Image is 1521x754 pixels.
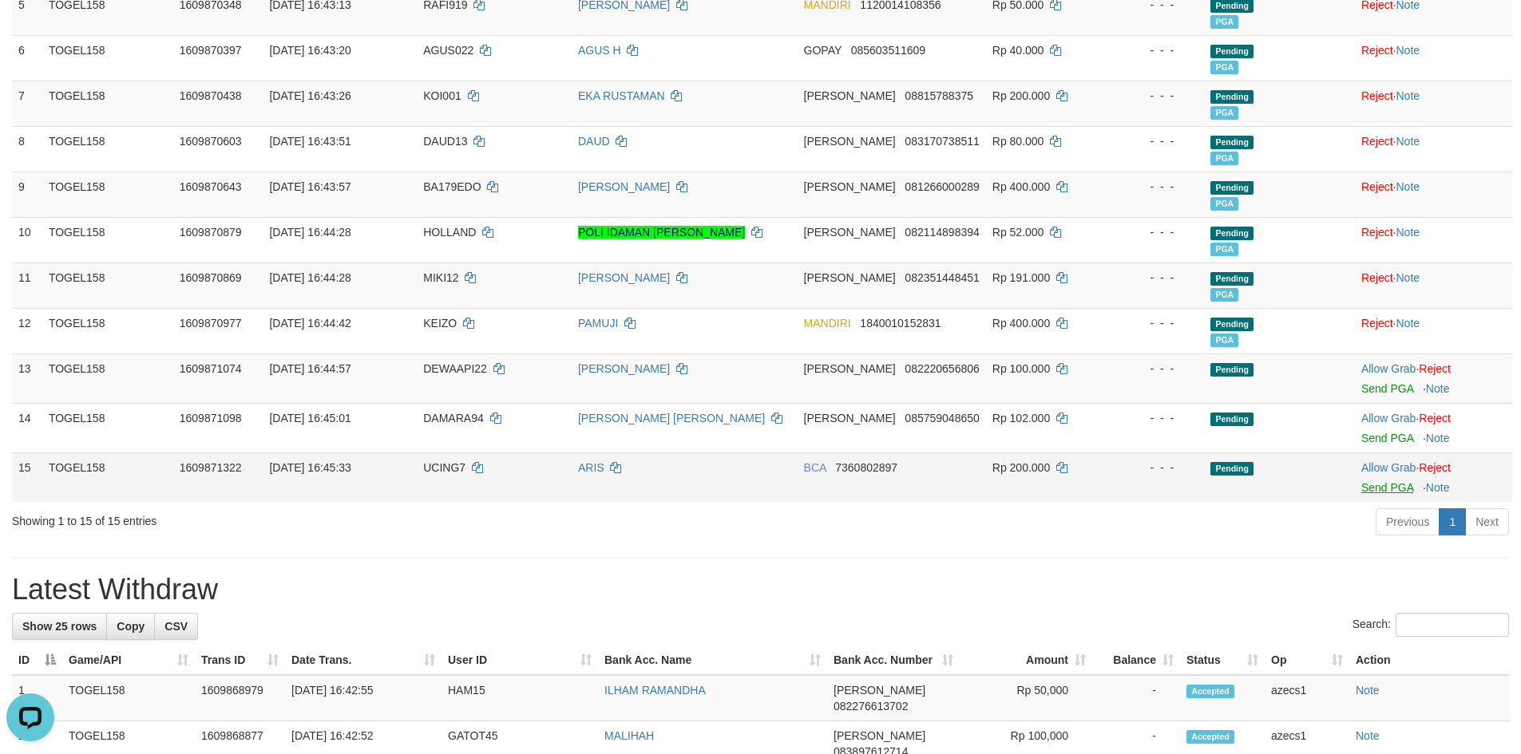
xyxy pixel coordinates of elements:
[1419,461,1451,474] a: Reject
[180,44,242,57] span: 1609870397
[423,89,461,102] span: KOI001
[804,271,896,284] span: [PERSON_NAME]
[1426,432,1450,444] a: Note
[604,684,706,697] a: ILHAM RAMANDHA
[180,317,242,330] span: 1609870977
[62,645,195,675] th: Game/API: activate to sort column ascending
[269,362,351,375] span: [DATE] 16:44:57
[960,645,1092,675] th: Amount: activate to sort column ascending
[1210,197,1238,211] span: Marked by azecs1
[578,226,745,239] a: POLI IDAMAN [PERSON_NAME]
[12,263,42,308] td: 11
[1396,317,1420,330] a: Note
[578,180,670,193] a: [PERSON_NAME]
[1361,412,1419,424] span: ·
[992,461,1050,474] span: Rp 200.000
[117,620,145,633] span: Copy
[1186,685,1234,698] span: Accepted
[1123,361,1198,377] div: - - -
[992,180,1050,193] span: Rp 400.000
[1123,42,1198,58] div: - - -
[269,412,351,424] span: [DATE] 16:45:01
[269,89,351,102] span: [DATE] 16:43:26
[1210,181,1254,195] span: Pending
[1419,412,1451,424] a: Reject
[1092,675,1180,721] td: -
[1361,461,1419,474] span: ·
[905,89,973,102] span: Copy 08815788375 to clipboard
[905,226,979,239] span: Copy 082114898394 to clipboard
[12,126,42,172] td: 8
[1356,729,1380,742] a: Note
[269,271,351,284] span: [DATE] 16:44:28
[1355,126,1512,172] td: ·
[1210,462,1254,476] span: Pending
[1439,508,1466,535] a: 1
[195,645,285,675] th: Trans ID: activate to sort column ascending
[905,412,979,424] span: Copy 085759048650 to clipboard
[1465,508,1509,535] a: Next
[1396,135,1420,148] a: Note
[992,135,1044,148] span: Rp 80.000
[423,226,476,239] span: HOLLAND
[1123,460,1198,476] div: - - -
[992,317,1050,330] span: Rp 400.000
[6,6,54,54] button: Open LiveChat chat widget
[1396,89,1420,102] a: Note
[1361,226,1393,239] a: Reject
[578,362,670,375] a: [PERSON_NAME]
[1210,243,1238,256] span: Marked by azecs1
[423,362,487,375] span: DEWAAPI22
[42,35,173,81] td: TOGEL158
[1426,382,1450,395] a: Note
[164,620,188,633] span: CSV
[12,613,107,640] a: Show 25 rows
[905,135,979,148] span: Copy 083170738511 to clipboard
[1361,44,1393,57] a: Reject
[423,317,457,330] span: KEIZO
[1396,180,1420,193] a: Note
[992,89,1050,102] span: Rp 200.000
[1210,288,1238,302] span: Marked by azecs1
[1355,81,1512,126] td: ·
[804,180,896,193] span: [PERSON_NAME]
[180,461,242,474] span: 1609871322
[578,317,618,330] a: PAMUJI
[12,507,622,529] div: Showing 1 to 15 of 15 entries
[1361,271,1393,284] a: Reject
[1355,263,1512,308] td: ·
[285,645,442,675] th: Date Trans.: activate to sort column ascending
[804,135,896,148] span: [PERSON_NAME]
[1092,645,1180,675] th: Balance: activate to sort column ascending
[154,613,198,640] a: CSV
[1355,35,1512,81] td: ·
[992,226,1044,239] span: Rp 52.000
[423,271,458,284] span: MIKI12
[1210,61,1238,74] span: Marked by azecs1
[1210,318,1254,331] span: Pending
[1361,89,1393,102] a: Reject
[1210,106,1238,120] span: Marked by azecs1
[423,135,467,148] span: DAUD13
[423,44,473,57] span: AGUS022
[1396,613,1509,637] input: Search:
[1361,461,1416,474] a: Allow Grab
[1210,152,1238,165] span: Marked by azecs1
[1123,270,1198,286] div: - - -
[1356,684,1380,697] a: Note
[835,461,897,474] span: Copy 7360802897 to clipboard
[12,574,1509,606] h1: Latest Withdraw
[42,81,173,126] td: TOGEL158
[1265,675,1349,721] td: azecs1
[804,461,826,474] span: BCA
[905,271,979,284] span: Copy 082351448451 to clipboard
[1353,613,1509,637] label: Search:
[423,180,481,193] span: BA179EDO
[1186,730,1234,744] span: Accepted
[598,645,827,675] th: Bank Acc. Name: activate to sort column ascending
[269,180,351,193] span: [DATE] 16:43:57
[1361,481,1413,494] a: Send PGA
[578,44,621,57] a: AGUS H
[1210,136,1254,149] span: Pending
[62,675,195,721] td: TOGEL158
